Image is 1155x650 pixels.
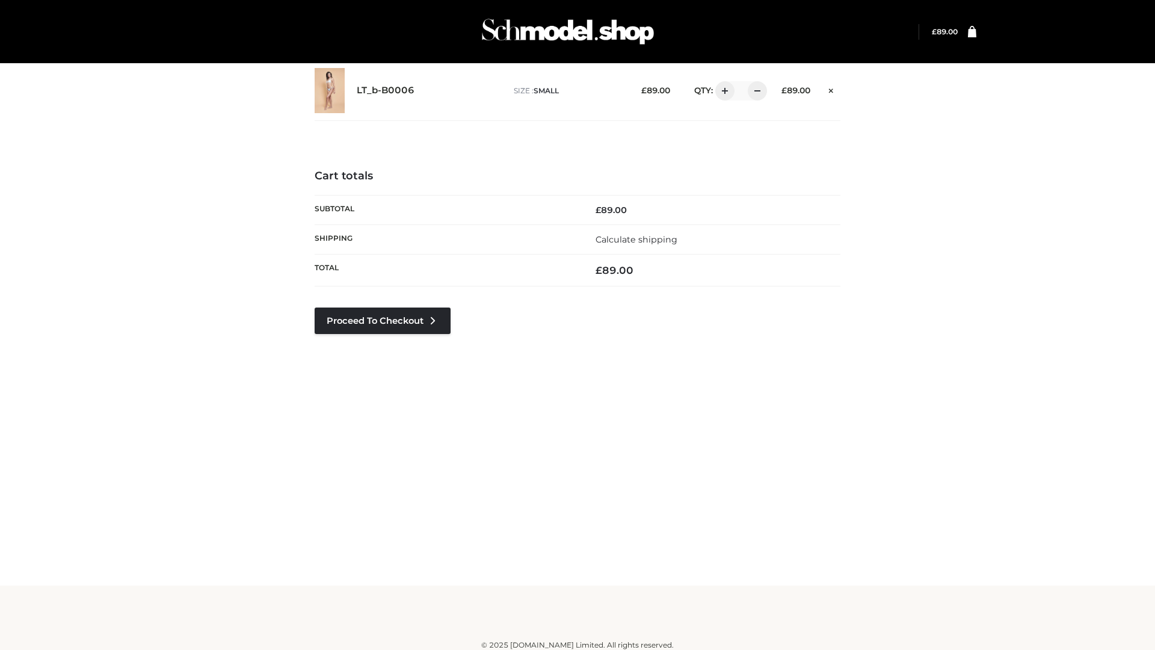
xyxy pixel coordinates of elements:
span: £ [596,264,602,276]
th: Shipping [315,224,577,254]
bdi: 89.00 [596,264,633,276]
bdi: 89.00 [932,27,958,36]
div: QTY: [682,81,763,101]
img: Schmodel Admin 964 [478,8,658,55]
a: Remove this item [822,81,840,97]
bdi: 89.00 [781,85,810,95]
p: size : [514,85,623,96]
span: £ [596,205,601,215]
a: LT_b-B0006 [357,85,414,96]
bdi: 89.00 [641,85,670,95]
span: SMALL [534,86,559,95]
th: Subtotal [315,195,577,224]
bdi: 89.00 [596,205,627,215]
th: Total [315,255,577,286]
h4: Cart totals [315,170,840,183]
span: £ [932,27,937,36]
span: £ [781,85,787,95]
a: Calculate shipping [596,234,677,245]
span: £ [641,85,647,95]
a: £89.00 [932,27,958,36]
a: Proceed to Checkout [315,308,451,334]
